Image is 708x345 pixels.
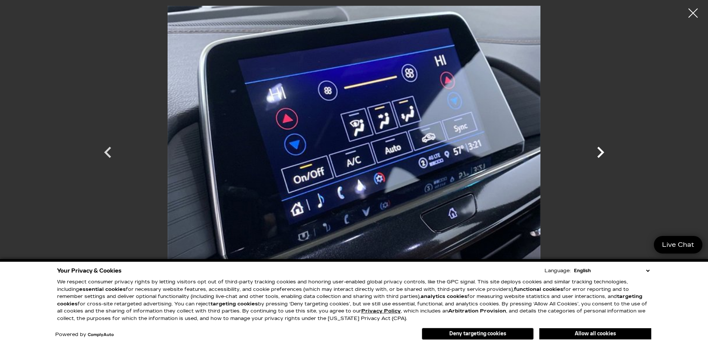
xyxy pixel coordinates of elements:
[545,268,571,273] div: Language:
[57,279,651,322] p: We respect consumer privacy rights by letting visitors opt out of third-party tracking cookies an...
[79,286,126,292] strong: essential cookies
[448,308,506,314] strong: Arbitration Provision
[589,137,612,171] div: Next
[97,137,119,171] div: Previous
[88,333,114,337] a: ComplyAuto
[421,293,467,299] strong: analytics cookies
[539,328,651,339] button: Allow all cookies
[654,236,702,254] a: Live Chat
[210,301,258,307] strong: targeting cookies
[422,328,534,340] button: Deny targeting cookies
[658,240,698,249] span: Live Chat
[55,332,114,337] div: Powered by
[130,6,578,285] img: New 2025 Crystal White Tricoat Cadillac Premium Luxury image 23
[361,308,401,314] u: Privacy Policy
[514,286,563,292] strong: functional cookies
[572,267,651,274] select: Language Select
[57,265,122,276] span: Your Privacy & Cookies
[57,293,642,307] strong: targeting cookies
